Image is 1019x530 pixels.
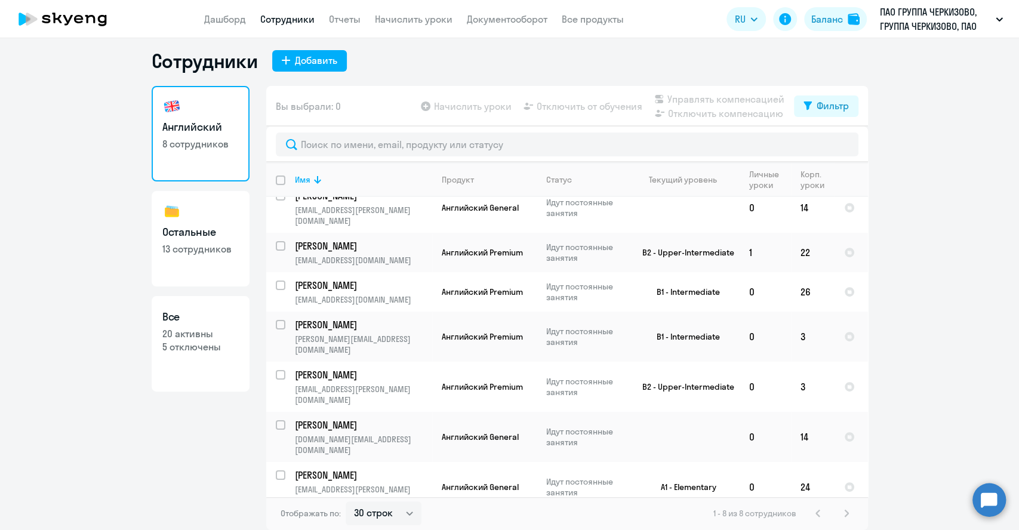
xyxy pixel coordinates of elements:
span: 1 - 8 из 8 сотрудников [713,508,796,519]
a: Документооборот [467,13,547,25]
td: 0 [740,412,791,462]
a: Остальные13 сотрудников [152,191,250,286]
h3: Английский [162,119,239,135]
span: Английский Premium [442,247,523,258]
p: [EMAIL_ADDRESS][DOMAIN_NAME] [295,255,432,266]
h3: Все [162,309,239,325]
div: Текущий уровень [649,174,717,185]
a: Все продукты [562,13,624,25]
input: Поиск по имени, email, продукту или статусу [276,132,858,156]
a: [PERSON_NAME] [295,469,432,482]
p: [PERSON_NAME] [295,279,430,292]
td: 3 [791,312,835,362]
p: 13 сотрудников [162,242,239,255]
p: [PERSON_NAME] [295,469,430,482]
td: B1 - Intermediate [629,272,740,312]
p: Идут постоянные занятия [546,281,628,303]
td: 0 [740,183,791,233]
button: ПАО ГРУППА ЧЕРКИЗОВО, ГРУППА ЧЕРКИЗОВО, ПАО [874,5,1009,33]
td: 0 [740,312,791,362]
h3: Остальные [162,224,239,240]
p: 5 отключены [162,340,239,353]
div: Личные уроки [749,169,783,190]
a: [PERSON_NAME] [295,239,432,252]
p: Идут постоянные занятия [546,197,628,218]
h1: Сотрудники [152,49,258,73]
p: Идут постоянные занятия [546,426,628,448]
td: 14 [791,183,835,233]
p: [PERSON_NAME] [295,239,430,252]
div: Корп. уроки [801,169,826,190]
button: Фильтр [794,95,858,117]
p: 20 активны [162,327,239,340]
button: RU [726,7,766,31]
a: Английский8 сотрудников [152,86,250,181]
a: [PERSON_NAME] [295,418,432,432]
td: B2 - Upper-Intermediate [629,362,740,412]
div: Личные уроки [749,169,790,190]
td: 0 [740,462,791,512]
td: 26 [791,272,835,312]
td: 24 [791,462,835,512]
span: RU [735,12,746,26]
img: english [162,97,181,116]
a: [PERSON_NAME] [295,368,432,381]
td: 14 [791,412,835,462]
p: ПАО ГРУППА ЧЕРКИЗОВО, ГРУППА ЧЕРКИЗОВО, ПАО [880,5,991,33]
div: Продукт [442,174,536,185]
div: Корп. уроки [801,169,834,190]
img: balance [848,13,860,25]
p: [EMAIL_ADDRESS][DOMAIN_NAME] [295,294,432,305]
p: 8 сотрудников [162,137,239,150]
div: Баланс [811,12,843,26]
p: [EMAIL_ADDRESS][PERSON_NAME][DOMAIN_NAME] [295,384,432,405]
div: Фильтр [817,98,849,113]
span: Английский General [442,202,519,213]
a: Дашборд [204,13,246,25]
a: Отчеты [329,13,361,25]
td: 0 [740,362,791,412]
div: Статус [546,174,628,185]
a: Все20 активны5 отключены [152,296,250,392]
td: B2 - Upper-Intermediate [629,233,740,272]
span: Отображать по: [281,508,341,519]
p: Идут постоянные занятия [546,242,628,263]
p: [EMAIL_ADDRESS][PERSON_NAME][DOMAIN_NAME] [295,205,432,226]
span: Английский Premium [442,381,523,392]
button: Балансbalance [804,7,867,31]
p: [PERSON_NAME][EMAIL_ADDRESS][DOMAIN_NAME] [295,334,432,355]
p: [PERSON_NAME] [295,318,430,331]
a: Сотрудники [260,13,315,25]
div: Продукт [442,174,474,185]
span: Вы выбрали: 0 [276,99,341,113]
img: others [162,202,181,221]
div: Имя [295,174,432,185]
div: Имя [295,174,310,185]
td: 0 [740,272,791,312]
p: [PERSON_NAME] [295,418,430,432]
td: 22 [791,233,835,272]
span: Английский General [442,482,519,492]
p: Идут постоянные занятия [546,376,628,397]
a: Начислить уроки [375,13,452,25]
td: B1 - Intermediate [629,312,740,362]
span: Английский General [442,432,519,442]
p: Идут постоянные занятия [546,476,628,498]
button: Добавить [272,50,347,72]
td: 1 [740,233,791,272]
a: [PERSON_NAME] [295,318,432,331]
td: A1 - Elementary [629,462,740,512]
p: [DOMAIN_NAME][EMAIL_ADDRESS][DOMAIN_NAME] [295,434,432,455]
div: Текущий уровень [638,174,739,185]
a: [PERSON_NAME] [295,279,432,292]
p: [EMAIL_ADDRESS][PERSON_NAME][DOMAIN_NAME] [295,484,432,506]
span: Английский Premium [442,286,523,297]
div: Добавить [295,53,337,67]
td: 3 [791,362,835,412]
div: Статус [546,174,572,185]
p: Идут постоянные занятия [546,326,628,347]
span: Английский Premium [442,331,523,342]
p: [PERSON_NAME] [295,368,430,381]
